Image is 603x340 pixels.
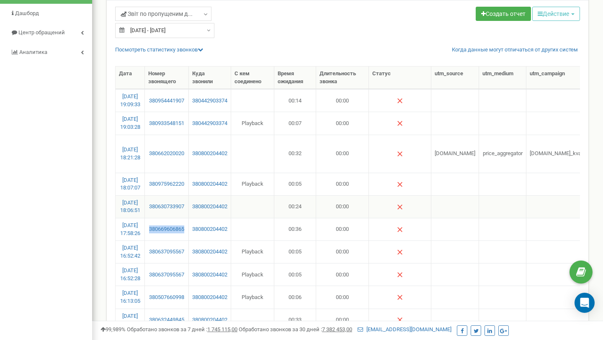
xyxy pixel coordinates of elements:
td: 00:00 [316,286,369,308]
a: 380800204402 [192,248,227,256]
img: Нет ответа [397,204,403,210]
td: Playback [231,240,274,263]
td: 00:00 [316,263,369,286]
span: 99,989% [100,326,126,332]
td: price_aggregator [479,135,526,173]
a: [DATE] 18:07:07 [120,177,140,191]
img: Нет ответа [397,249,403,256]
td: 00:32 [274,135,316,173]
img: Нет ответа [397,294,403,301]
a: Создать отчет [476,7,531,21]
span: Центр обращений [18,29,65,36]
td: Playback [231,173,274,195]
a: [DATE] 19:03:28 [120,116,140,130]
td: 00:14 [274,89,316,112]
a: 380669606865 [148,225,185,233]
th: utm_medium [479,66,526,89]
a: 380637095567 [148,271,185,279]
td: 00:05 [274,263,316,286]
button: Действие [532,7,580,21]
th: Номер звонящего [145,66,189,89]
td: 00:33 [274,309,316,331]
td: 00:00 [316,112,369,134]
th: Дата [116,66,145,89]
a: [DATE] 16:13:05 [120,290,140,304]
td: 00:24 [274,195,316,218]
u: 1 745 115,00 [207,326,237,332]
td: 00:06 [274,286,316,308]
td: 00:00 [316,89,369,112]
td: 00:00 [316,173,369,195]
span: Дашборд [15,10,39,16]
td: 00:00 [316,218,369,240]
td: 00:05 [274,240,316,263]
a: 380800204402 [192,225,227,233]
img: Нет ответа [397,97,403,104]
a: 380630733907 [148,203,185,211]
img: Нет ответа [397,151,403,157]
td: 00:00 [316,309,369,331]
td: 00:00 [316,135,369,173]
a: Звіт по пропущеним д... [115,7,211,21]
a: [DATE] 16:52:42 [120,245,140,259]
a: 380637095567 [148,248,185,256]
td: Playback [231,263,274,286]
td: 00:05 [274,173,316,195]
img: Нет ответа [397,181,403,188]
a: 380800204402 [192,271,227,279]
a: 380507660998 [148,294,185,302]
th: utm_source [431,66,479,89]
div: Open Intercom Messenger [575,293,595,313]
a: Когда данные могут отличаться от других систем [452,46,578,54]
a: 380975962220 [148,180,185,188]
th: Время ожидания [274,66,316,89]
a: 380442903374 [192,120,227,128]
a: 380954441907 [148,97,185,105]
span: Обработано звонков за 30 дней : [239,326,352,332]
a: 380442903374 [192,97,227,105]
td: 00:00 [316,240,369,263]
a: [DATE] 16:52:28 [120,267,140,281]
a: Посмотреть cтатистику звонков [115,46,203,53]
td: [DOMAIN_NAME] [431,135,479,173]
img: Нет ответа [397,271,403,278]
a: 380800204402 [192,294,227,302]
a: 380800204402 [192,316,227,324]
a: 380800204402 [192,150,227,158]
td: Playback [231,286,274,308]
a: [DATE] 17:58:26 [120,222,140,236]
span: Звіт по пропущеним д... [121,10,193,18]
td: 00:00 [316,195,369,218]
td: 00:36 [274,218,316,240]
a: [DATE] 18:06:51 [120,199,140,214]
a: 380800204402 [192,180,227,188]
a: [EMAIL_ADDRESS][DOMAIN_NAME] [358,326,451,332]
img: Нет ответа [397,317,403,323]
th: Длительность звонка [316,66,369,89]
span: Обработано звонков за 7 дней : [127,326,237,332]
a: 380662020020 [148,150,185,158]
th: С кем соединено [231,66,274,89]
img: Нет ответа [397,226,403,233]
th: Куда звонили [189,66,231,89]
a: [DATE] 18:21:28 [120,146,140,161]
a: 380632449845 [148,316,185,324]
a: [DATE] 15:33:22 [120,313,140,327]
a: [DATE] 19:09:33 [120,93,140,107]
a: 380933548151 [148,120,185,128]
img: Нет ответа [397,120,403,127]
td: 00:07 [274,112,316,134]
span: Аналитика [19,49,47,55]
th: Статус [369,66,431,89]
td: Playback [231,112,274,134]
u: 7 382 453,00 [322,326,352,332]
a: 380800204402 [192,203,227,211]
